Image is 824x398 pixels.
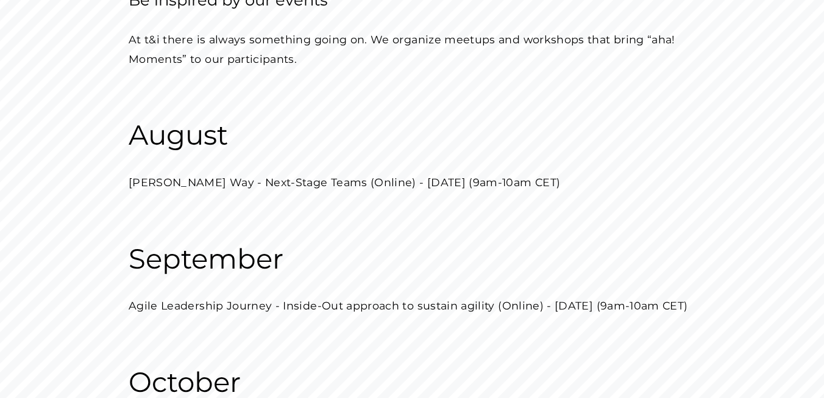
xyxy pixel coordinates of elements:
h3: August [129,117,695,153]
p: Agile Leadership Journey - Inside-Out approach to sustain agility (Online) - [DATE] (9am-10am CET) [129,296,695,316]
h3: September [129,241,695,277]
p: At t&i there is always something going on. We organize meetups and workshops that bring “aha! Mom... [129,30,695,68]
p: [PERSON_NAME] Way - Next-Stage Teams (Online) - [DATE] (9am-10am CET) [129,173,695,192]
